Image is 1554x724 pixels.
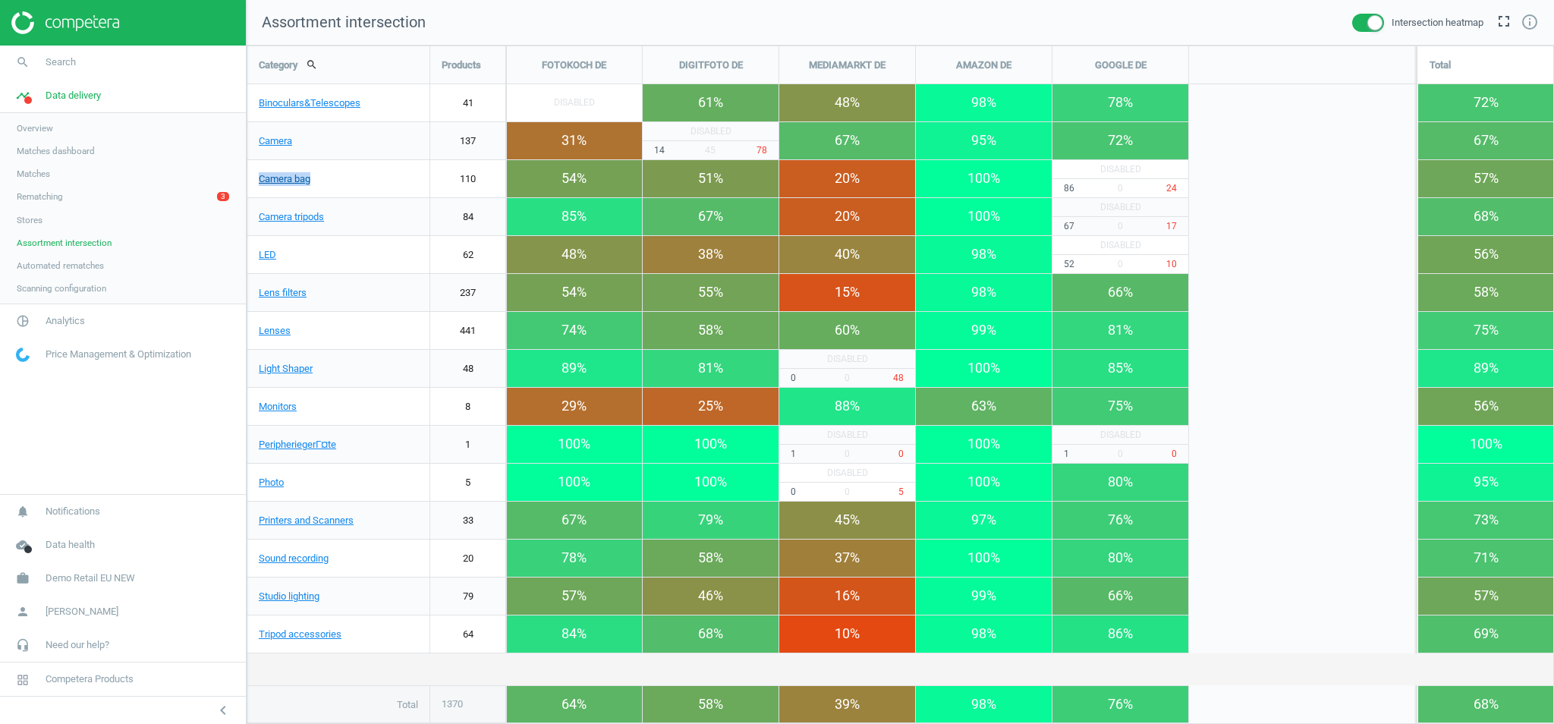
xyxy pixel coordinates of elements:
span: 0 [1118,183,1123,194]
span: Analytics [46,314,85,328]
span: Search [46,55,76,69]
span: 0 [898,449,904,459]
span: Disabled [690,122,731,140]
a: Camera bag [247,160,429,198]
div: 54% [506,160,642,197]
div: 100% [506,426,642,463]
span: Disabled [1100,160,1141,178]
a: Binoculars&Telescopes [247,84,429,122]
span: 24 [1166,183,1177,194]
span: 0 [845,449,850,459]
i: timeline [8,81,37,110]
span: 67 [1064,221,1074,231]
div: FOTOKOCH DE [506,46,642,84]
span: Demo Retail EU NEW [46,571,135,585]
div: 98% [916,236,1052,273]
div: 72% [1052,122,1188,159]
div: 100% [916,540,1052,577]
div: 98% [916,274,1052,311]
div: 85% [1052,350,1188,387]
span: 52 [1064,259,1074,269]
span: 14 [654,145,665,156]
div: 51% [643,160,779,197]
div: 100% [916,160,1052,197]
div: 67% [779,122,915,159]
a: 441 [430,312,505,350]
div: 46% [643,578,779,615]
span: Data health [46,538,95,552]
div: 84% [506,615,642,653]
div: 37% [779,540,915,577]
div: 16% [779,578,915,615]
a: 110 [430,160,505,198]
div: 71% [1418,540,1554,577]
i: work [8,564,37,593]
a: 41 [430,84,505,122]
div: 81% [643,350,779,387]
div: 15% [779,274,915,311]
div: 1370 [430,686,505,722]
a: 79 [430,578,505,615]
a: 84 [430,198,505,236]
div: 100% [916,426,1052,463]
span: 0 [1118,221,1123,231]
div: 58% [643,540,779,577]
div: 79% [643,502,779,539]
div: 57% [506,578,642,615]
span: Disabled [827,464,868,482]
img: ajHJNr6hYgQAAAAASUVORK5CYII= [11,11,119,34]
span: Assortment intersection [17,237,112,249]
div: 60% [779,312,915,349]
div: 67% [643,198,779,235]
div: 100% [916,350,1052,387]
span: Disabled [1100,236,1141,254]
a: 64 [430,615,505,653]
div: 98% [916,615,1052,653]
div: DIGITFOTO DE [643,46,779,84]
div: 74% [506,312,642,349]
div: 89% [506,350,642,387]
div: 100% [506,464,642,501]
a: Lens filters [247,274,429,312]
div: 85% [506,198,642,235]
div: 57% [1418,160,1554,197]
a: Camera [247,122,429,160]
span: 78 [757,145,767,156]
a: Printers and Scanners [247,502,429,540]
a: PeripheriegerГ¤te [247,426,429,464]
div: 81% [1052,312,1188,349]
div: Total [1418,46,1554,84]
a: Tripod accessories [247,615,429,653]
a: Photo [247,464,429,502]
div: 40% [779,236,915,273]
span: 1 [791,449,796,459]
div: 67% [1418,122,1554,159]
div: 68% [643,615,779,653]
span: 0 [791,486,796,497]
div: 48% [506,236,642,273]
span: 1 [1064,449,1069,459]
span: Disabled [827,350,868,368]
div: 45% [779,502,915,539]
div: 78% [1052,84,1188,121]
span: Need our help? [46,638,109,652]
a: 1 [430,426,505,464]
i: chevron_left [214,701,232,719]
span: 0 [1118,259,1123,269]
span: 0 [845,486,850,497]
div: 97% [916,502,1052,539]
div: 58 % [643,686,779,722]
span: 3 [217,192,229,201]
div: 39 % [779,686,915,722]
span: Scanning configuration [17,282,106,294]
a: Light Shaper [247,350,429,388]
span: Matches [17,168,50,180]
div: 88% [779,388,915,425]
div: 80% [1052,464,1188,501]
i: headset_mic [8,631,37,659]
span: Disabled [554,84,595,121]
div: 89% [1418,350,1554,387]
a: Monitors [247,388,429,426]
span: Data delivery [46,89,101,102]
span: Overview [17,122,53,134]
